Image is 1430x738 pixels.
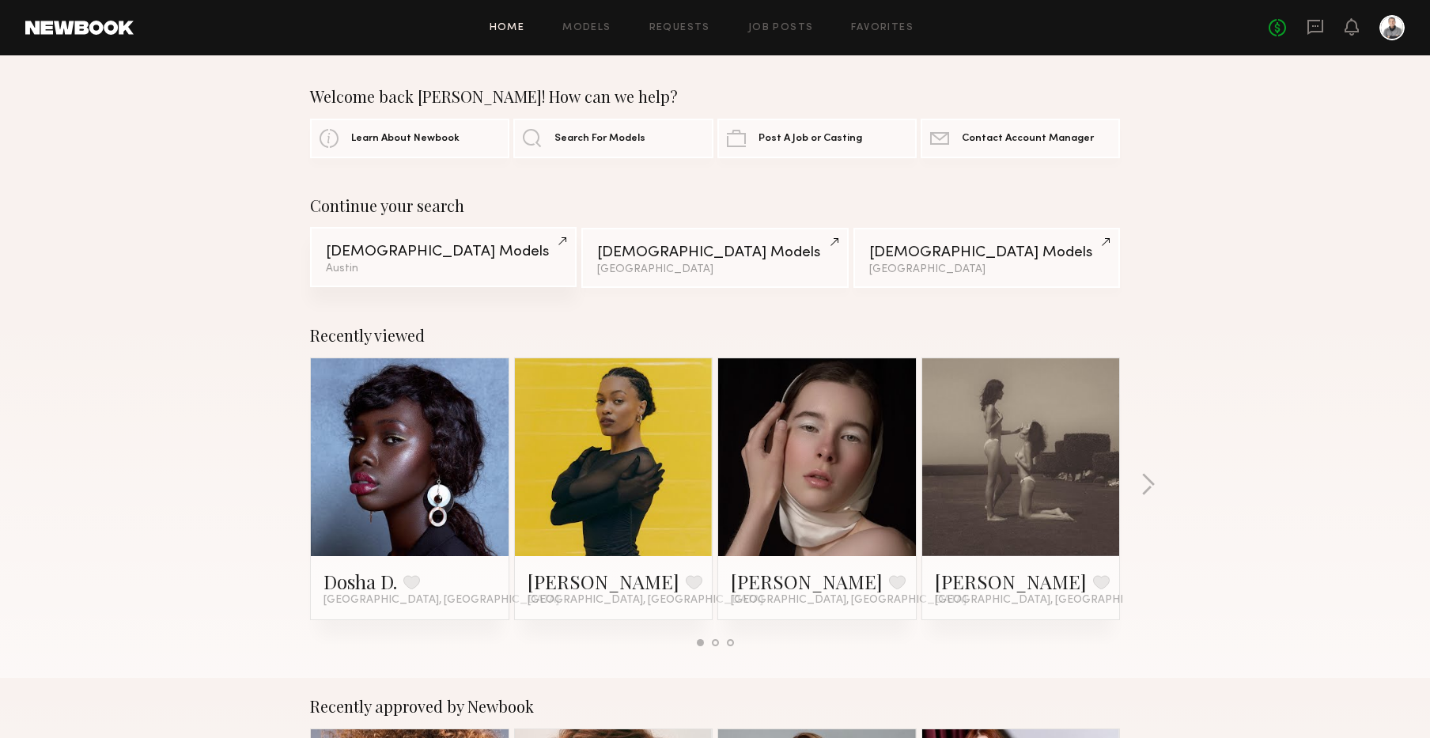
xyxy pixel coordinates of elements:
[513,119,713,158] a: Search For Models
[962,134,1094,144] span: Contact Account Manager
[528,569,679,594] a: [PERSON_NAME]
[731,569,883,594] a: [PERSON_NAME]
[310,119,509,158] a: Learn About Newbook
[869,264,1104,275] div: [GEOGRAPHIC_DATA]
[851,23,914,33] a: Favorites
[310,87,1120,106] div: Welcome back [PERSON_NAME]! How can we help?
[748,23,814,33] a: Job Posts
[935,569,1087,594] a: [PERSON_NAME]
[351,134,460,144] span: Learn About Newbook
[323,569,397,594] a: Dosha D.
[310,326,1120,345] div: Recently viewed
[853,228,1120,288] a: [DEMOGRAPHIC_DATA] Models[GEOGRAPHIC_DATA]
[731,594,967,607] span: [GEOGRAPHIC_DATA], [GEOGRAPHIC_DATA]
[310,697,1120,716] div: Recently approved by Newbook
[649,23,710,33] a: Requests
[310,227,577,287] a: [DEMOGRAPHIC_DATA] ModelsAustin
[326,263,561,274] div: Austin
[597,264,832,275] div: [GEOGRAPHIC_DATA]
[869,245,1104,260] div: [DEMOGRAPHIC_DATA] Models
[935,594,1171,607] span: [GEOGRAPHIC_DATA], [GEOGRAPHIC_DATA]
[562,23,611,33] a: Models
[717,119,917,158] a: Post A Job or Casting
[759,134,862,144] span: Post A Job or Casting
[323,594,559,607] span: [GEOGRAPHIC_DATA], [GEOGRAPHIC_DATA]
[597,245,832,260] div: [DEMOGRAPHIC_DATA] Models
[554,134,645,144] span: Search For Models
[310,196,1120,215] div: Continue your search
[581,228,848,288] a: [DEMOGRAPHIC_DATA] Models[GEOGRAPHIC_DATA]
[490,23,525,33] a: Home
[528,594,763,607] span: [GEOGRAPHIC_DATA], [GEOGRAPHIC_DATA]
[921,119,1120,158] a: Contact Account Manager
[326,244,561,259] div: [DEMOGRAPHIC_DATA] Models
